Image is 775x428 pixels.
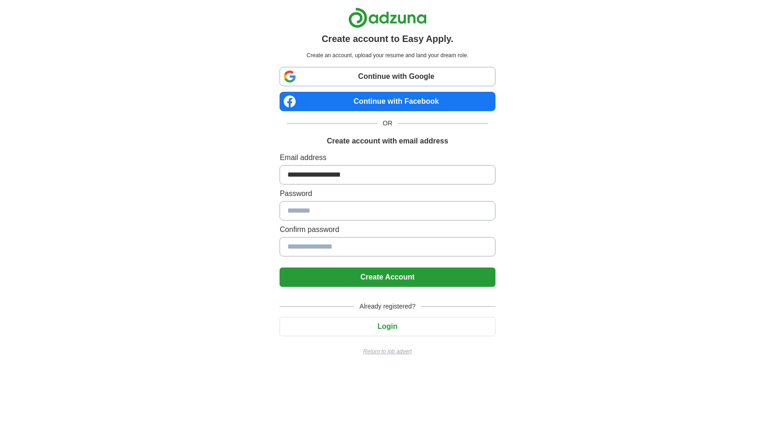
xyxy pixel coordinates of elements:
[280,152,495,163] label: Email address
[280,224,495,235] label: Confirm password
[280,67,495,86] a: Continue with Google
[327,136,448,147] h1: Create account with email address
[281,51,493,59] p: Create an account, upload your resume and land your dream role.
[280,188,495,199] label: Password
[280,267,495,287] button: Create Account
[280,92,495,111] a: Continue with Facebook
[280,347,495,356] a: Return to job advert
[280,317,495,336] button: Login
[354,302,421,311] span: Already registered?
[280,322,495,330] a: Login
[322,32,453,46] h1: Create account to Easy Apply.
[348,7,427,28] img: Adzuna logo
[377,119,398,128] span: OR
